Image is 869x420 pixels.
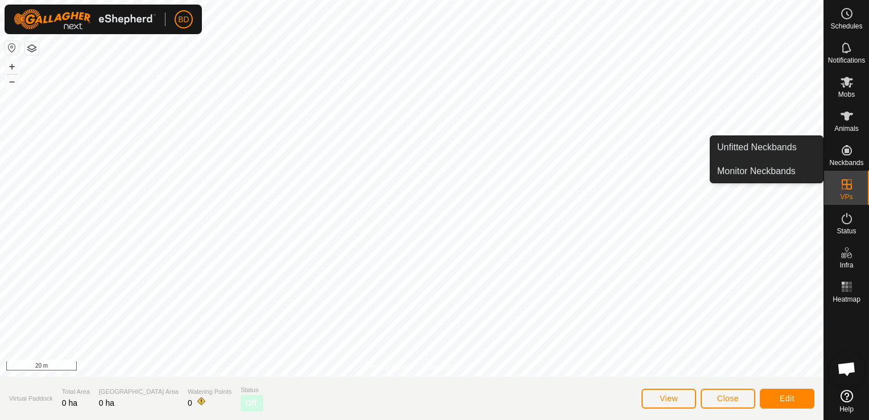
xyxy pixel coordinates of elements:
span: Monitor Neckbands [717,164,796,178]
span: Edit [780,394,794,403]
img: Gallagher Logo [14,9,156,30]
a: Monitor Neckbands [710,160,823,183]
button: View [642,389,696,409]
span: 0 ha [99,398,114,407]
span: Virtual Paddock [9,394,53,403]
span: Animals [834,125,859,132]
span: Notifications [828,57,865,64]
span: Unfitted Neckbands [717,141,797,154]
span: Help [839,406,854,413]
a: Help [824,385,869,417]
span: Neckbands [829,159,863,166]
span: Watering Points [188,387,231,397]
span: Mobs [838,91,855,98]
a: Privacy Policy [367,362,409,372]
span: 0 [188,398,192,407]
span: Off [245,397,256,409]
span: Close [717,394,739,403]
button: + [5,60,19,73]
span: View [660,394,678,403]
a: Unfitted Neckbands [710,136,823,159]
span: Total Area [62,387,90,397]
span: [GEOGRAPHIC_DATA] Area [99,387,179,397]
span: 0 ha [62,398,77,407]
button: Reset Map [5,41,19,55]
div: Open chat [830,352,864,386]
a: Contact Us [423,362,457,372]
span: Status [241,385,263,395]
span: Infra [839,262,853,269]
span: Status [837,228,856,234]
span: Schedules [830,23,862,30]
button: Close [701,389,755,409]
span: Heatmap [833,296,860,303]
button: Edit [760,389,814,409]
span: BD [178,14,189,26]
button: – [5,75,19,88]
span: VPs [840,193,853,200]
button: Map Layers [25,42,39,55]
